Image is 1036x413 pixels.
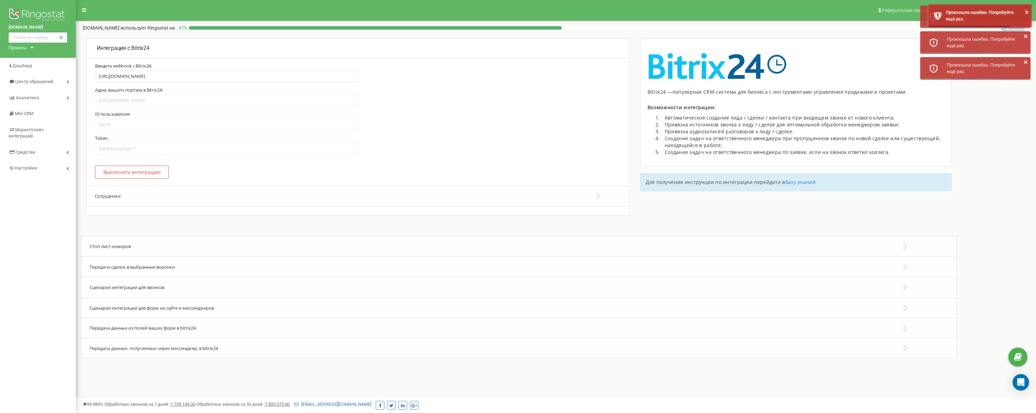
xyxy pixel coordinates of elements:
[647,89,944,95] div: Bitrix24 —популярная CRM-система для бизнеса с инструментами управления продажами и проектами.
[83,402,103,407] span: 99,989%
[9,32,67,43] input: Поиск по номеру
[90,243,131,249] span: Стоп-лист номеров
[947,62,1015,74] span: Произошла ошибка. Попробуйте ещё раз.
[16,95,39,100] span: Аналитика
[95,111,131,117] label: ID пользователя:
[646,179,946,186] p: Для получения инструкции по интеграции перейдите в
[12,63,32,68] span: Дашборд
[104,402,195,407] span: Обработано звонков за 7 дней :
[14,165,37,171] span: Настройки
[121,25,175,31] span: использует Ringostat на
[15,111,33,116] span: Mini CRM
[15,79,53,84] span: Центр обращений
[95,87,163,93] label: Адрес вашего портала в Bitrix24:
[90,325,196,331] span: Передача данных из полей ваших форм в bitrix24
[265,402,290,407] u: 7 835 073,00
[95,63,152,69] label: Введите webhook с Bitrix24:
[97,44,619,52] p: Интеграция с Bitrix24
[1024,33,1028,41] button: close
[95,118,358,130] input: 1
[9,7,67,24] img: Ringostat logo
[1013,374,1029,391] div: Open Intercom Messenger
[947,37,1015,48] span: Произошла ошибка. Попробуйте ещё раз.
[95,135,108,141] label: Token:
[946,9,1027,22] div: Произошла ошибка. Попробуйте ещё раз.
[90,284,164,290] span: Сценарии интеграции для звонков
[294,402,371,407] a: [EMAIL_ADDRESS][DOMAIN_NAME]
[95,70,358,82] input: https://b24-site.bitrix24.com/rest/1/jsdvkj438hfwe7
[170,402,195,407] u: 1 739 149,00
[9,127,44,139] span: Маркетплейс интеграций
[90,264,175,270] span: Передача сделок в выбранные воронки
[95,143,358,154] input: jsdvkj438hfwe7
[661,121,944,128] li: Привязка источников звонка к лиду / сделке для оптимальной обработки менеджером заявки;
[95,94,358,106] input: https://b24-site.bitrix24.com
[647,53,787,80] img: image
[90,305,214,311] span: Сценарии интеграции для форм на сайте и мессенджеров
[86,186,630,207] button: Сотрудники
[9,44,27,51] div: Проекты
[15,149,35,155] span: Средства
[785,179,816,185] a: базу знаний
[661,149,944,156] li: Создание задач на ответственного менеджера по заявке, если на звонок ответил коллега.
[661,128,944,135] li: Привязка аудиозаписей разговоров к лиду / сделке.
[882,8,939,13] span: Реферальная программа
[661,135,944,149] li: Создание задач на ответственного менеджера при пропущенном звонке по новой сделке или существующе...
[9,24,67,31] a: [DOMAIN_NAME]
[196,402,290,407] span: Обработано звонков за 30 дней :
[175,24,189,31] p: 47 %
[90,345,218,351] span: Передача данных, полученных через мессенджер, в bitrix24
[83,24,175,31] p: [DOMAIN_NAME]
[1025,7,1029,17] button: ×
[1024,59,1028,67] button: close
[95,166,169,179] button: Выключить интеграцию
[661,114,944,121] li: Автоматическое создание лида / сделки / контакта при входящем звонке от нового клиента;
[647,104,944,111] p: Возможности интеграции:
